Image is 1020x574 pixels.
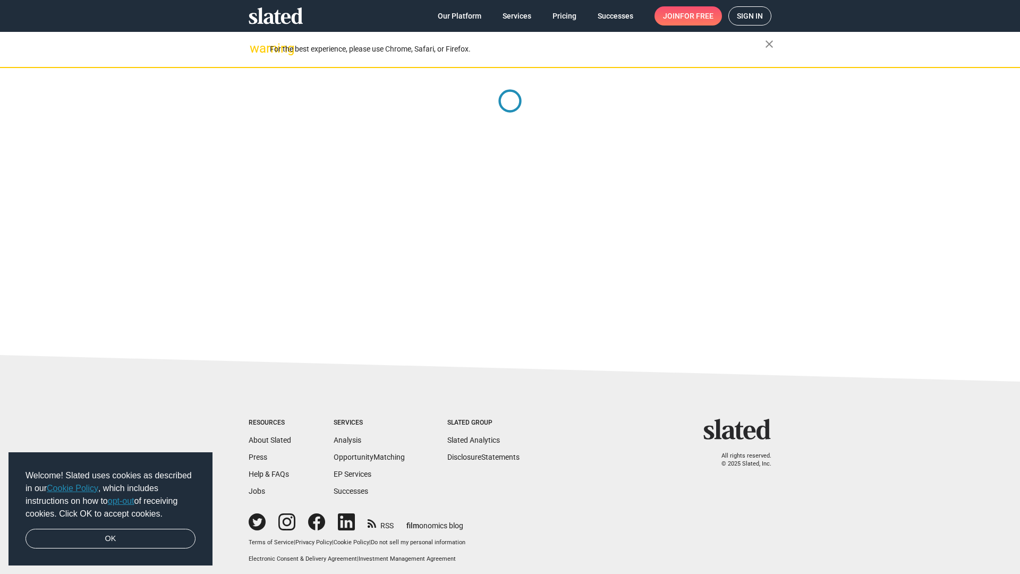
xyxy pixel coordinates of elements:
[249,453,267,461] a: Press
[663,6,713,26] span: Join
[371,539,465,547] button: Do not sell my personal information
[294,539,295,546] span: |
[368,514,394,531] a: RSS
[447,453,520,461] a: DisclosureStatements
[406,512,463,531] a: filmonomics blog
[334,487,368,495] a: Successes
[728,6,771,26] a: Sign in
[249,539,294,546] a: Terms of Service
[544,6,585,26] a: Pricing
[332,539,334,546] span: |
[108,496,134,505] a: opt-out
[249,419,291,427] div: Resources
[589,6,642,26] a: Successes
[47,484,98,493] a: Cookie Policy
[429,6,490,26] a: Our Platform
[598,6,633,26] span: Successes
[438,6,481,26] span: Our Platform
[25,469,195,520] span: Welcome! Slated uses cookies as described in our , which includes instructions on how to of recei...
[249,487,265,495] a: Jobs
[654,6,722,26] a: Joinfor free
[295,539,332,546] a: Privacy Policy
[359,555,456,562] a: Investment Management Agreement
[447,419,520,427] div: Slated Group
[447,436,500,444] a: Slated Analytics
[250,42,262,55] mat-icon: warning
[249,470,289,478] a: Help & FAQs
[334,453,405,461] a: OpportunityMatching
[357,555,359,562] span: |
[334,419,405,427] div: Services
[249,436,291,444] a: About Slated
[503,6,531,26] span: Services
[25,529,195,549] a: dismiss cookie message
[406,521,419,530] span: film
[334,436,361,444] a: Analysis
[334,470,371,478] a: EP Services
[763,38,776,50] mat-icon: close
[369,539,371,546] span: |
[8,452,212,566] div: cookieconsent
[680,6,713,26] span: for free
[737,7,763,25] span: Sign in
[494,6,540,26] a: Services
[334,539,369,546] a: Cookie Policy
[710,452,771,468] p: All rights reserved. © 2025 Slated, Inc.
[270,42,765,56] div: For the best experience, please use Chrome, Safari, or Firefox.
[249,555,357,562] a: Electronic Consent & Delivery Agreement
[552,6,576,26] span: Pricing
